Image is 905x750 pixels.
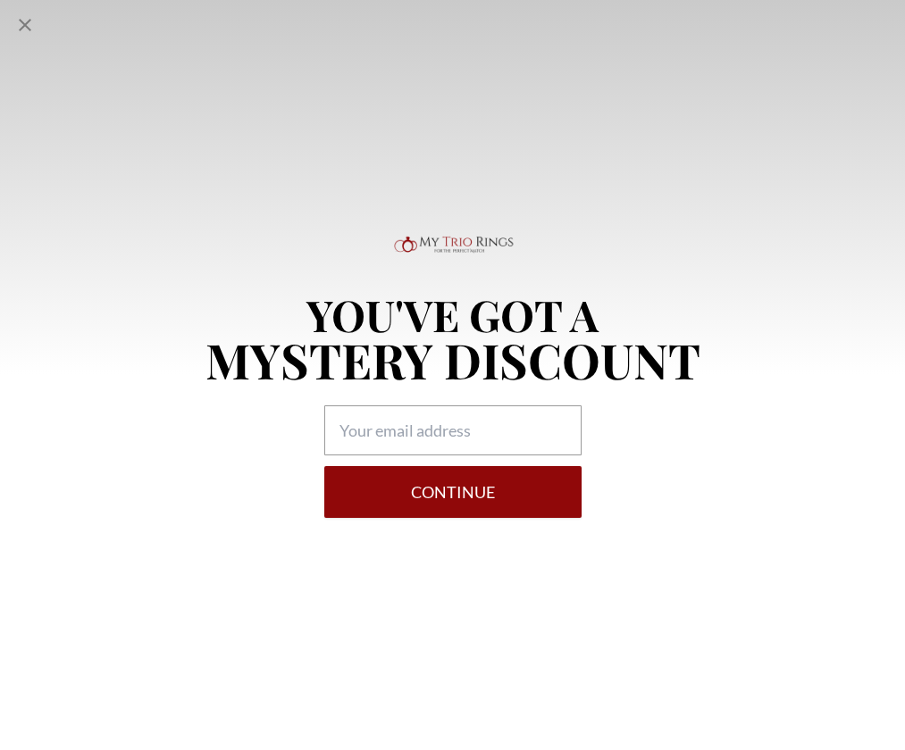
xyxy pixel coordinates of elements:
[324,405,582,455] input: Your email address
[390,232,515,271] img: Logo
[324,466,582,518] button: Continue
[205,293,700,336] p: YOU'VE GOT A
[14,14,36,36] div: Close popup
[205,336,700,384] p: MYSTERY DISCOUNT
